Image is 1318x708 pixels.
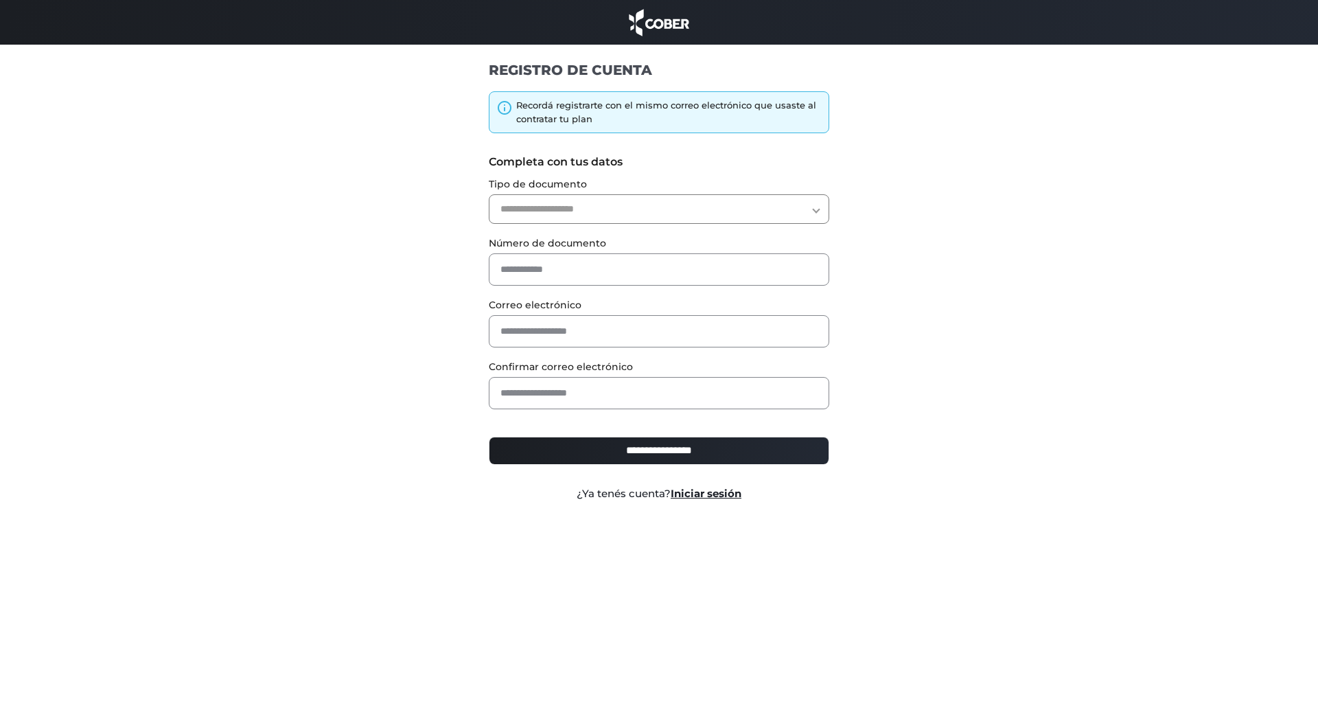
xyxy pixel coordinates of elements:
[478,486,840,502] div: ¿Ya tenés cuenta?
[489,236,830,251] label: Número de documento
[489,360,830,374] label: Confirmar correo electrónico
[489,61,830,79] h1: REGISTRO DE CUENTA
[625,7,693,38] img: cober_marca.png
[489,154,830,170] label: Completa con tus datos
[671,487,741,500] a: Iniciar sesión
[516,99,822,126] div: Recordá registrarte con el mismo correo electrónico que usaste al contratar tu plan
[489,298,830,312] label: Correo electrónico
[489,177,830,192] label: Tipo de documento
